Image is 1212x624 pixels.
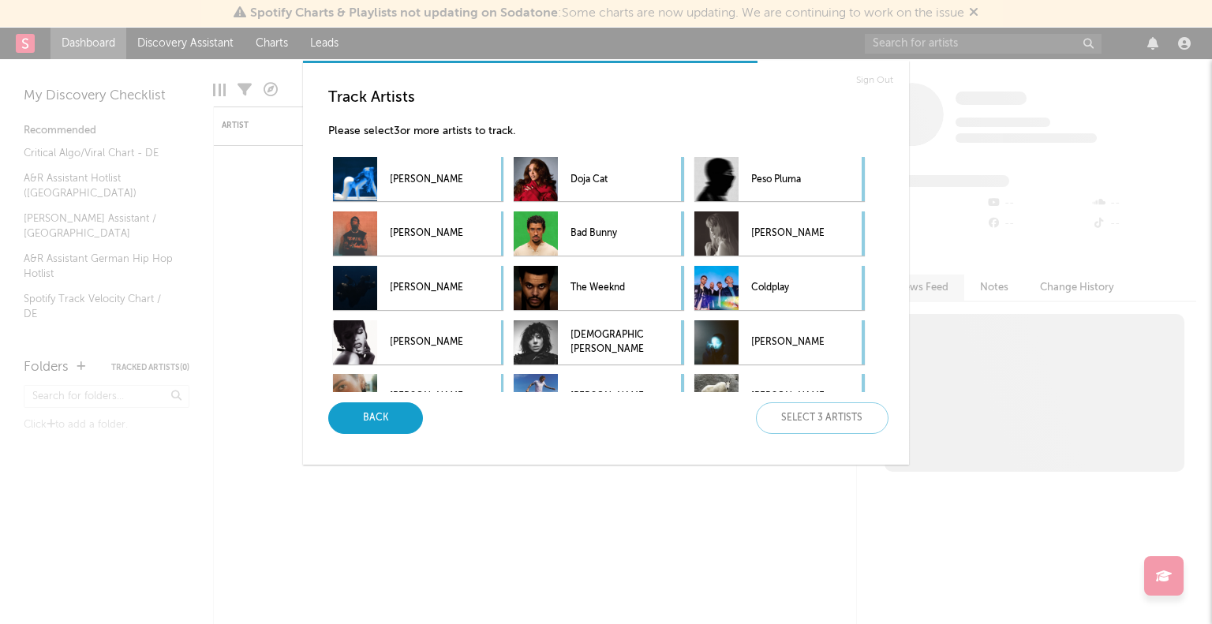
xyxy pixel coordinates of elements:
[514,266,684,310] div: The Weeknd
[390,379,462,414] p: [PERSON_NAME]
[856,71,893,90] a: Sign Out
[333,374,503,418] div: [PERSON_NAME]
[694,320,865,364] div: [PERSON_NAME]
[570,162,643,197] p: Doja Cat
[390,271,462,306] p: [PERSON_NAME]
[751,271,824,306] p: Coldplay
[751,379,824,414] p: [PERSON_NAME]
[514,211,684,256] div: Bad Bunny
[570,325,643,361] p: [DEMOGRAPHIC_DATA][PERSON_NAME]
[570,271,643,306] p: The Weeknd
[390,216,462,252] p: [PERSON_NAME]
[570,379,643,414] p: [PERSON_NAME]
[694,157,865,201] div: Peso Pluma
[328,122,896,141] p: Please select 3 or more artists to track.
[751,325,824,361] p: [PERSON_NAME]
[751,216,824,252] p: [PERSON_NAME]
[694,266,865,310] div: Coldplay
[694,374,865,418] div: [PERSON_NAME]
[514,157,684,201] div: Doja Cat
[751,162,824,197] p: Peso Pluma
[333,157,503,201] div: [PERSON_NAME]
[514,320,684,364] div: [DEMOGRAPHIC_DATA][PERSON_NAME]
[333,320,503,364] div: [PERSON_NAME]
[390,162,462,197] p: [PERSON_NAME]
[333,211,503,256] div: [PERSON_NAME]
[694,211,865,256] div: [PERSON_NAME]
[390,325,462,361] p: [PERSON_NAME]
[328,402,423,434] div: Back
[514,374,684,418] div: [PERSON_NAME]
[333,266,503,310] div: [PERSON_NAME]
[570,216,643,252] p: Bad Bunny
[328,88,896,107] h3: Track Artists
